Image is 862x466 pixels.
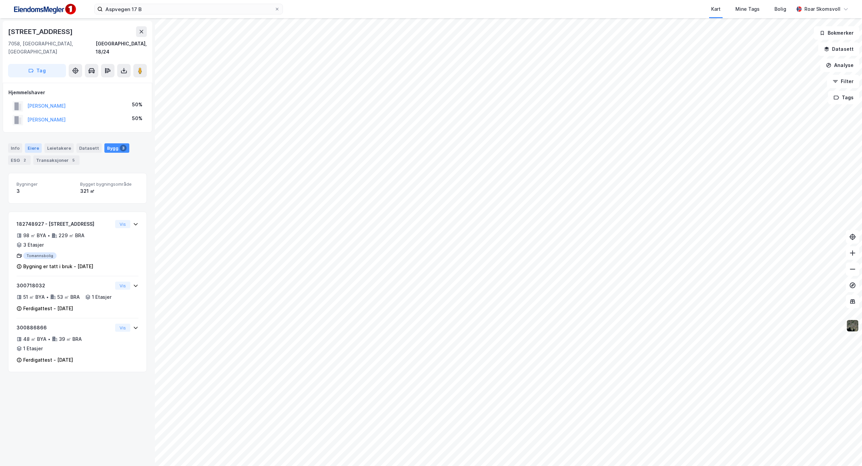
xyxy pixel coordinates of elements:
button: Tags [828,91,859,104]
div: 39 ㎡ BRA [59,335,82,343]
div: Ferdigattest - [DATE] [23,304,73,313]
div: Bygning er tatt i bruk - [DATE] [23,262,93,271]
div: [STREET_ADDRESS] [8,26,74,37]
div: 48 ㎡ BYA [23,335,46,343]
div: [GEOGRAPHIC_DATA], 18/24 [96,40,147,56]
div: 53 ㎡ BRA [57,293,80,301]
div: Eiere [25,143,42,153]
div: 7058, [GEOGRAPHIC_DATA], [GEOGRAPHIC_DATA] [8,40,96,56]
button: Tag [8,64,66,77]
span: Bygninger [16,181,75,187]
div: Roar Skomsvoll [804,5,840,13]
div: Bolig [774,5,786,13]
div: Hjemmelshaver [8,88,146,97]
input: Søk på adresse, matrikkel, gårdeiere, leietakere eller personer [103,4,274,14]
div: • [48,336,51,342]
div: 182748927 - [STREET_ADDRESS] [16,220,112,228]
button: Analyse [820,59,859,72]
button: Vis [115,220,130,228]
div: 2 [21,157,28,164]
div: • [46,294,49,300]
span: Bygget bygningsområde [80,181,138,187]
div: ESG [8,155,31,165]
img: F4PB6Px+NJ5v8B7XTbfpPpyloAAAAASUVORK5CYII= [11,2,78,17]
div: 300718032 [16,282,112,290]
div: 3 [120,145,127,151]
div: 5 [70,157,77,164]
button: Datasett [818,42,859,56]
div: 3 [16,187,75,195]
button: Bokmerker [814,26,859,40]
iframe: Chat Widget [828,434,862,466]
div: 300886866 [16,324,112,332]
div: 321 ㎡ [80,187,138,195]
div: Leietakere [44,143,74,153]
img: 9k= [846,319,859,332]
div: Kontrollprogram for chat [828,434,862,466]
div: 229 ㎡ BRA [59,231,85,240]
div: 50% [132,101,142,109]
div: Mine Tags [735,5,760,13]
div: Ferdigattest - [DATE] [23,356,73,364]
button: Vis [115,324,130,332]
div: Transaksjoner [33,155,79,165]
div: Datasett [76,143,102,153]
div: 98 ㎡ BYA [23,231,46,240]
div: 1 Etasjer [23,345,43,353]
div: 1 Etasjer [92,293,111,301]
button: Vis [115,282,130,290]
div: 51 ㎡ BYA [23,293,45,301]
button: Filter [827,75,859,88]
div: • [47,233,50,238]
div: Info [8,143,22,153]
div: Bygg [104,143,129,153]
div: 3 Etasjer [23,241,44,249]
div: 50% [132,114,142,122]
div: Kart [711,5,721,13]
